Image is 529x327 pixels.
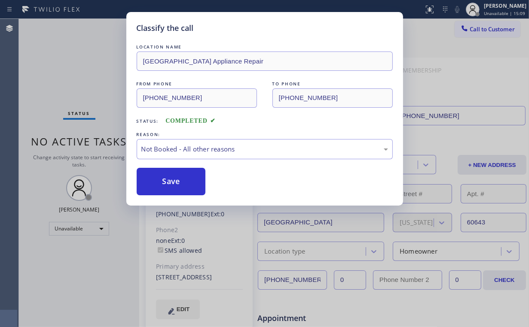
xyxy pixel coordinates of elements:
[137,88,257,108] input: From phone
[272,88,393,108] input: To phone
[137,130,393,139] div: REASON:
[137,79,257,88] div: FROM PHONE
[165,118,215,124] span: COMPLETED
[141,144,388,154] div: Not Booked - All other reasons
[137,168,206,195] button: Save
[137,42,393,51] div: LOCATION NAME
[137,22,194,34] h5: Classify the call
[272,79,393,88] div: TO PHONE
[137,118,159,124] span: Status:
